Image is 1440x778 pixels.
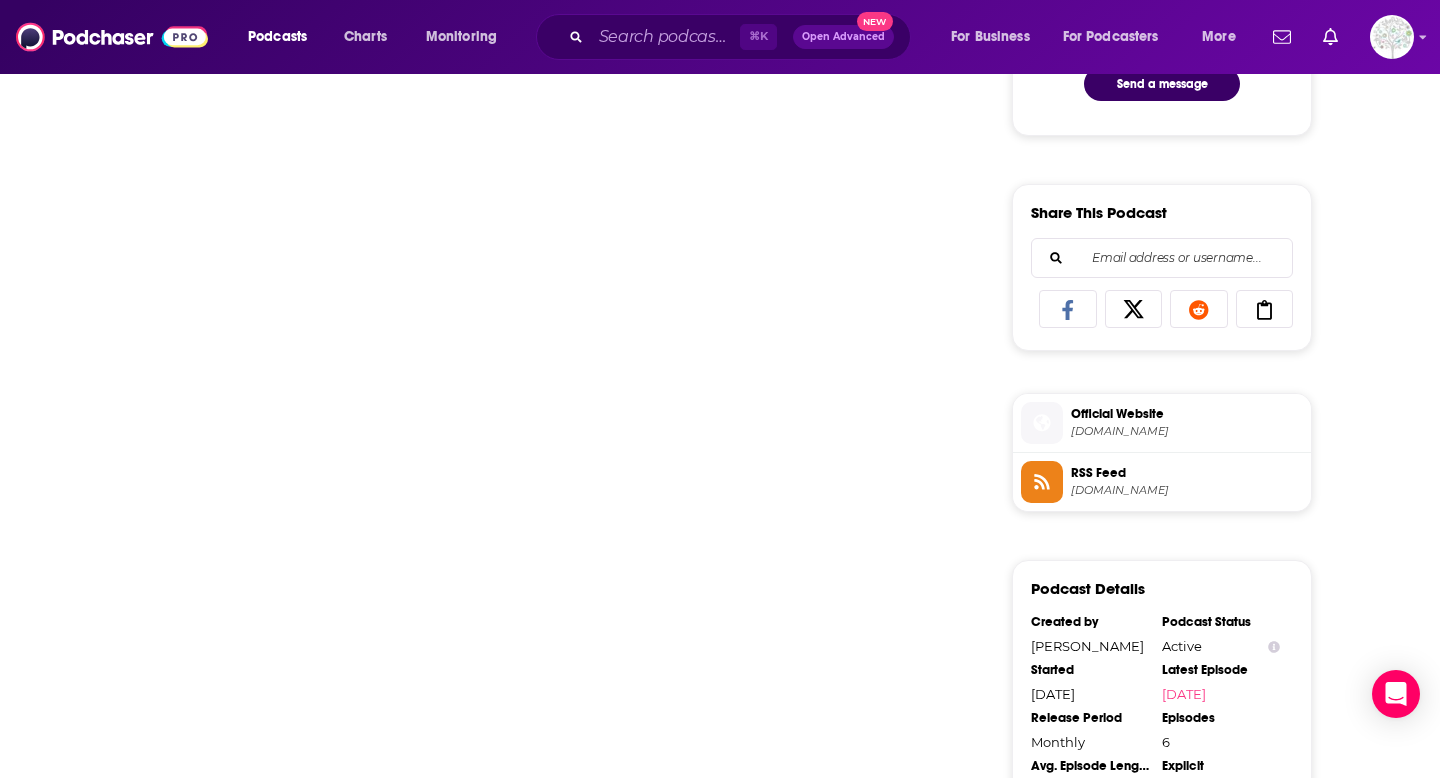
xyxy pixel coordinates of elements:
img: Podchaser - Follow, Share and Rate Podcasts [16,18,208,56]
a: Charts [331,21,399,53]
button: open menu [1188,21,1261,53]
button: open menu [412,21,523,53]
span: Logged in as WunderTanya [1370,15,1414,59]
button: open menu [937,21,1055,53]
a: Copy Link [1236,290,1294,328]
a: RSS Feed[DOMAIN_NAME] [1021,461,1303,503]
span: Monitoring [426,23,497,51]
span: For Podcasters [1063,23,1159,51]
div: 6 [1162,734,1280,750]
div: [PERSON_NAME] [1031,638,1149,654]
div: Monthly [1031,734,1149,750]
input: Email address or username... [1048,239,1276,277]
div: Episodes [1162,710,1280,726]
a: [DATE] [1162,686,1280,702]
span: ⌘ K [740,24,777,50]
div: Release Period [1031,710,1149,726]
h3: Share This Podcast [1031,203,1167,222]
button: Show Info [1268,639,1280,654]
span: podcasters.spotify.com [1071,424,1303,439]
button: Show profile menu [1370,15,1414,59]
span: New [857,12,893,31]
h3: Podcast Details [1031,579,1145,598]
div: Podcast Status [1162,614,1280,630]
button: open menu [234,21,333,53]
div: [DATE] [1031,686,1149,702]
a: Share on X/Twitter [1105,290,1163,328]
div: Started [1031,662,1149,678]
a: Official Website[DOMAIN_NAME] [1021,402,1303,444]
span: anchor.fm [1071,483,1303,498]
a: Share on Reddit [1170,290,1228,328]
button: Send a message [1084,67,1240,101]
div: Explicit [1162,758,1280,774]
span: For Business [951,23,1030,51]
div: Created by [1031,614,1149,630]
div: Latest Episode [1162,662,1280,678]
div: Open Intercom Messenger [1372,670,1420,718]
div: Avg. Episode Length [1031,758,1149,774]
span: RSS Feed [1071,464,1303,482]
span: Charts [344,23,387,51]
img: User Profile [1370,15,1414,59]
span: Official Website [1071,405,1303,423]
div: Search followers [1031,238,1293,278]
a: Show notifications dropdown [1315,20,1346,54]
span: Open Advanced [802,32,885,42]
a: Show notifications dropdown [1265,20,1299,54]
input: Search podcasts, credits, & more... [591,21,740,53]
div: Search podcasts, credits, & more... [555,14,930,60]
a: Share on Facebook [1039,290,1097,328]
span: Podcasts [248,23,307,51]
button: Open AdvancedNew [793,25,894,49]
button: open menu [1050,21,1188,53]
div: Active [1162,638,1280,654]
span: More [1202,23,1236,51]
